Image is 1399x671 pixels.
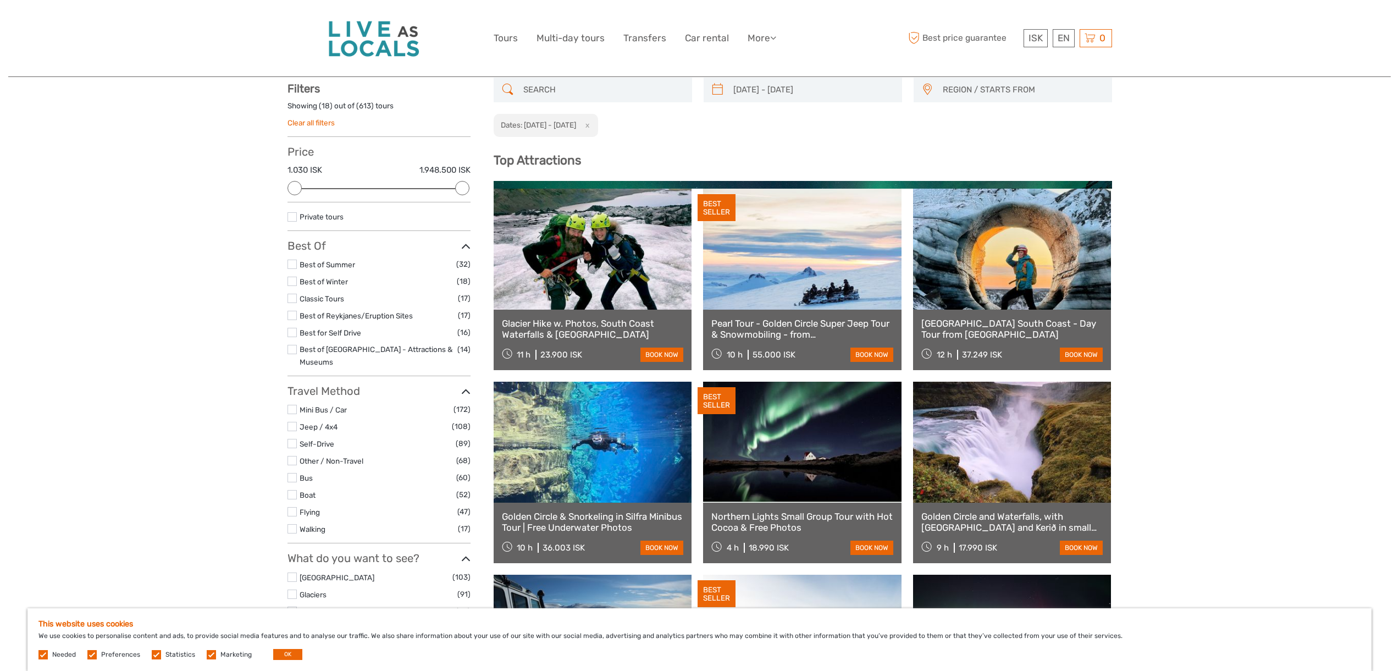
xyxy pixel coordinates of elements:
[959,543,997,553] div: 17.990 ISK
[300,277,348,286] a: Best of Winter
[456,605,471,618] span: (83)
[753,350,795,360] div: 55.000 ISK
[727,543,739,553] span: 4 h
[300,311,413,320] a: Best of Reykjanes/Eruption Sites
[749,543,789,553] div: 18.990 ISK
[1053,29,1075,47] div: EN
[300,345,452,366] a: Best of [GEOGRAPHIC_DATA] - Attractions & Museums
[517,350,530,360] span: 11 h
[300,294,344,303] a: Classic Tours
[287,118,335,127] a: Clear all filters
[456,258,471,271] span: (32)
[623,30,666,46] a: Transfers
[273,649,302,660] button: OK
[220,650,252,659] label: Marketing
[457,326,471,339] span: (16)
[318,13,439,64] img: 844-cf2ffc76-de1f-46e1-91e9-721ab7cc2b2a_logo_big.jpg
[962,350,1002,360] div: 37.249 ISK
[454,403,471,416] span: (172)
[921,318,1103,340] a: [GEOGRAPHIC_DATA] South Coast - Day Tour from [GEOGRAPHIC_DATA]
[1060,348,1103,362] a: book now
[1028,32,1043,43] span: ISK
[287,101,471,118] div: Showing ( ) out of ( ) tours
[458,309,471,322] span: (17)
[711,511,893,533] a: Northern Lights Small Group Tour with Hot Cocoa & Free Photos
[640,541,683,555] a: book now
[540,350,582,360] div: 23.900 ISK
[698,580,736,608] div: BEST SELLER
[457,343,471,356] span: (14)
[711,318,893,340] a: Pearl Tour - Golden Circle Super Jeep Tour & Snowmobiling - from [GEOGRAPHIC_DATA]
[537,30,605,46] a: Multi-day tours
[937,350,952,360] span: 12 h
[501,120,576,129] h2: Dates: [DATE] - [DATE]
[456,437,471,450] span: (89)
[937,543,949,553] span: 9 h
[457,505,471,518] span: (47)
[300,474,313,482] a: Bus
[456,471,471,484] span: (60)
[457,588,471,601] span: (91)
[502,318,684,340] a: Glacier Hike w. Photos, South Coast Waterfalls & [GEOGRAPHIC_DATA]
[543,543,585,553] div: 36.003 ISK
[287,145,471,158] h3: Price
[850,541,893,555] a: book now
[698,387,736,415] div: BEST SELLER
[300,607,345,616] a: Golden Circle
[494,153,581,168] b: Top Attractions
[456,488,471,501] span: (52)
[101,650,140,659] label: Preferences
[458,522,471,535] span: (17)
[938,81,1107,99] button: REGION / STARTS FROM
[921,511,1103,533] a: Golden Circle and Waterfalls, with [GEOGRAPHIC_DATA] and Kerið in small group
[300,328,361,337] a: Best for Self Drive
[126,17,140,30] button: Open LiveChat chat widget
[452,571,471,584] span: (103)
[287,552,471,565] h3: What do you want to see?
[748,30,776,46] a: More
[359,101,371,111] label: 613
[452,420,471,433] span: (108)
[456,454,471,467] span: (68)
[685,30,729,46] a: Car rental
[494,30,518,46] a: Tours
[1060,541,1103,555] a: book now
[300,508,320,516] a: Flying
[300,212,344,221] a: Private tours
[300,457,363,465] a: Other / Non-Travel
[300,260,355,269] a: Best of Summer
[300,439,334,448] a: Self-Drive
[300,590,327,599] a: Glaciers
[15,19,124,28] p: We're away right now. Please check back later!
[165,650,195,659] label: Statistics
[502,511,684,533] a: Golden Circle & Snorkeling in Silfra Minibus Tour | Free Underwater Photos
[300,491,316,499] a: Boat
[287,82,320,95] strong: Filters
[519,80,687,100] input: SEARCH
[419,164,471,176] label: 1.948.500 ISK
[322,101,330,111] label: 18
[578,119,593,131] button: x
[906,29,1021,47] span: Best price guarantee
[729,80,897,100] input: SELECT DATES
[287,384,471,398] h3: Travel Method
[1098,32,1107,43] span: 0
[698,194,736,222] div: BEST SELLER
[300,525,325,533] a: Walking
[287,164,322,176] label: 1.030 ISK
[517,543,533,553] span: 10 h
[300,405,347,414] a: Mini Bus / Car
[300,422,338,431] a: Jeep / 4x4
[727,350,743,360] span: 10 h
[458,292,471,305] span: (17)
[52,650,76,659] label: Needed
[287,239,471,252] h3: Best Of
[38,619,1361,629] h5: This website uses cookies
[27,608,1372,671] div: We use cookies to personalise content and ads, to provide social media features and to analyse ou...
[457,275,471,288] span: (18)
[640,348,683,362] a: book now
[300,573,374,582] a: [GEOGRAPHIC_DATA]
[850,348,893,362] a: book now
